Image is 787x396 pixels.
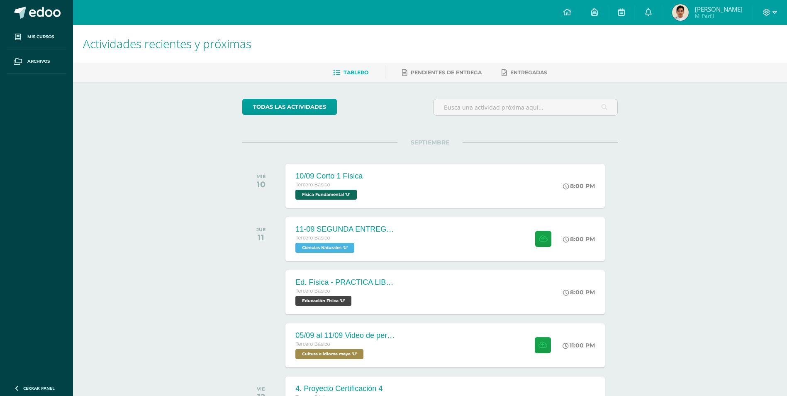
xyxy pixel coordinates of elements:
div: 10/09 Corto 1 Física [295,172,363,181]
span: Ciencias Naturales 'U' [295,243,354,253]
div: 11 [256,232,266,242]
div: 8:00 PM [563,235,595,243]
div: JUE [256,227,266,232]
a: Entregadas [502,66,547,79]
span: Mi Perfil [695,12,743,20]
div: 11-09 SEGUNDA ENTREGA DE GUÍA [295,225,395,234]
span: [PERSON_NAME] [695,5,743,13]
span: Tercero Básico [295,341,330,347]
input: Busca una actividad próxima aquí... [434,99,617,115]
span: Cerrar panel [23,385,55,391]
span: Entregadas [510,69,547,76]
img: 3ef5ddf9f422fdfcafeb43ddfbc22940.png [672,4,689,21]
span: Cultura e idioma maya 'U' [295,349,363,359]
span: Pendientes de entrega [411,69,482,76]
span: Tercero Básico [295,235,330,241]
span: SEPTIEMBRE [397,139,463,146]
a: Mis cursos [7,25,66,49]
span: Mis cursos [27,34,54,40]
div: MIÉ [256,174,266,179]
a: Pendientes de entrega [402,66,482,79]
span: Física Fundamental 'U' [295,190,357,200]
div: 4. Proyecto Certificación 4 [295,384,383,393]
div: 8:00 PM [563,288,595,296]
span: Tablero [344,69,368,76]
div: 8:00 PM [563,182,595,190]
span: Archivos [27,58,50,65]
div: 05/09 al 11/09 Video de personaje destacado de [GEOGRAPHIC_DATA]. [295,331,395,340]
a: Archivos [7,49,66,74]
div: Ed. Física - PRACTICA LIBRE Voleibol - S4C2 [295,278,395,287]
a: todas las Actividades [242,99,337,115]
div: 11:00 PM [563,342,595,349]
span: Actividades recientes y próximas [83,36,251,51]
span: Tercero Básico [295,288,330,294]
span: Educación Física 'U' [295,296,351,306]
a: Tablero [333,66,368,79]
div: VIE [257,386,265,392]
span: Tercero Básico [295,182,330,188]
div: 10 [256,179,266,189]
